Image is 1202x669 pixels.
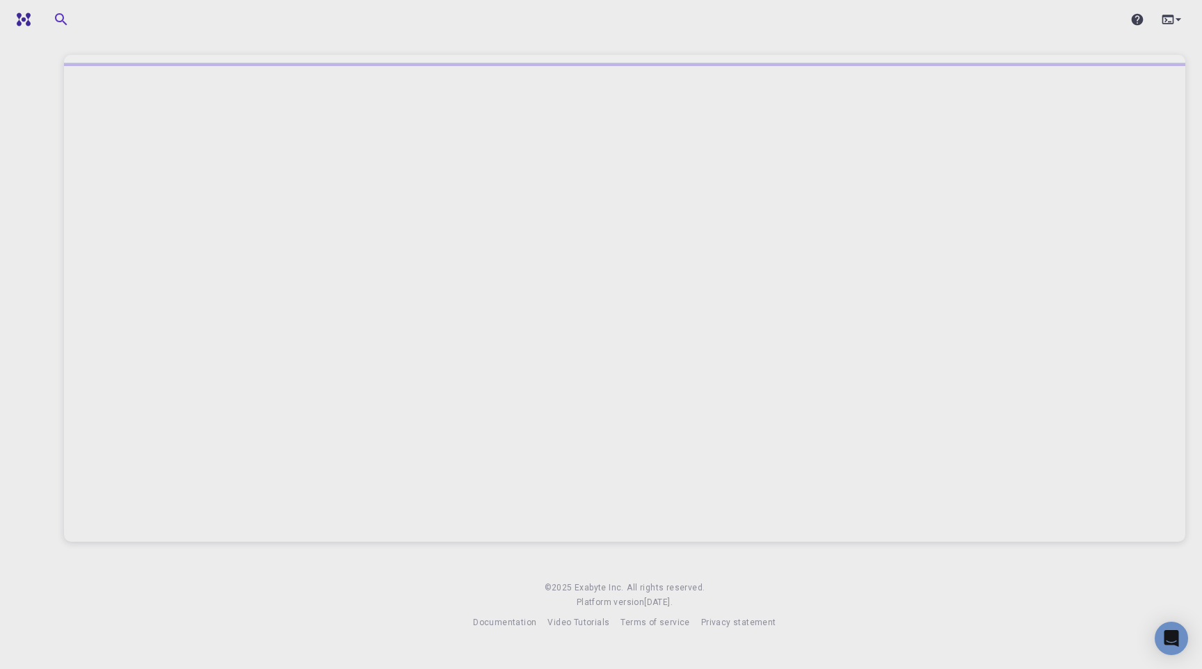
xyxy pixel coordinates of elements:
a: Terms of service [620,615,689,630]
span: Video Tutorials [547,618,609,627]
div: Open Intercom Messenger [1155,622,1188,655]
a: Documentation [473,615,536,630]
span: Documentation [473,618,536,627]
span: © 2025 [545,581,575,595]
span: Platform version [577,596,644,610]
span: Exabyte Inc. [575,583,624,593]
span: All rights reserved. [627,581,705,595]
a: Exabyte Inc. [575,581,624,595]
a: [DATE]. [644,595,673,610]
span: [DATE] . [644,597,673,607]
a: Privacy statement [701,615,776,630]
span: Privacy statement [701,618,776,627]
a: Video Tutorials [547,615,609,630]
span: Terms of service [620,618,689,627]
img: logo [11,13,31,26]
